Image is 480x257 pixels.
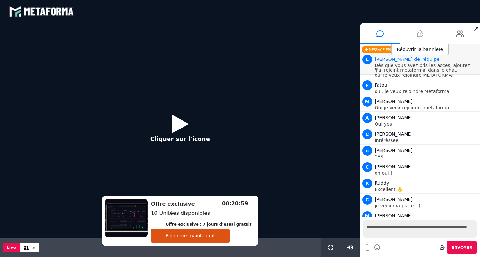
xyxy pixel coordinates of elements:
button: Cliquer sur l'icone [144,110,216,152]
h2: Offre exclusive [151,200,252,208]
span: Envoyer [452,245,472,250]
p: Excellent 👌 [375,187,479,192]
button: Envoyer [447,241,477,254]
span: 10 Unitées disponibles [151,210,210,216]
p: Cliquer sur l'icone [150,134,210,143]
p: oui je veux rejoindre METAFORMA! [375,73,479,77]
span: 38 [30,246,35,250]
p: Oui je veux rejoindre métaforma [375,105,479,110]
p: Intérêssee [375,138,479,143]
span: L [362,55,372,64]
span: R [362,179,372,188]
span: [PERSON_NAME] [375,131,413,137]
span: [PERSON_NAME] [375,213,413,218]
p: oui, je veux rejoindre Metaforma [375,89,479,94]
span: 00:20:59 [222,200,248,207]
span: ↗ [472,23,480,35]
span: n [362,146,372,156]
p: oh oui ! [375,171,479,175]
span: C [362,195,372,205]
span: [PERSON_NAME] [375,197,413,202]
img: 1739179564043-A1P6JPNQHWVVYF2vtlsBksFrceJM3QJX.png [105,199,148,237]
span: M [362,97,372,107]
p: Dès que vous avez pris les accès, ajoutez 'j'ai rejoint metaforma' dans le chat. [375,63,479,72]
span: [PERSON_NAME] [375,99,413,104]
span: [PERSON_NAME] [375,164,413,169]
p: YES [375,154,479,159]
span: [PERSON_NAME] [375,148,413,153]
span: [PERSON_NAME] [375,115,413,120]
div: Réouvrir la bannière [391,44,449,55]
span: C [362,162,372,172]
span: C [362,129,372,139]
span: Animateur [375,57,440,62]
p: Oui yes [375,122,479,126]
button: Rejoindre maintenant [151,229,230,243]
span: Fatou [375,82,387,88]
span: F [362,80,372,90]
span: M [362,211,372,221]
p: je veux ma place ;-) [375,203,479,208]
span: A [362,113,372,123]
p: Offre exclusive : 7 jours d’essai gratuit [166,221,252,227]
span: Ruddy [375,180,389,186]
button: Live [3,243,20,252]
